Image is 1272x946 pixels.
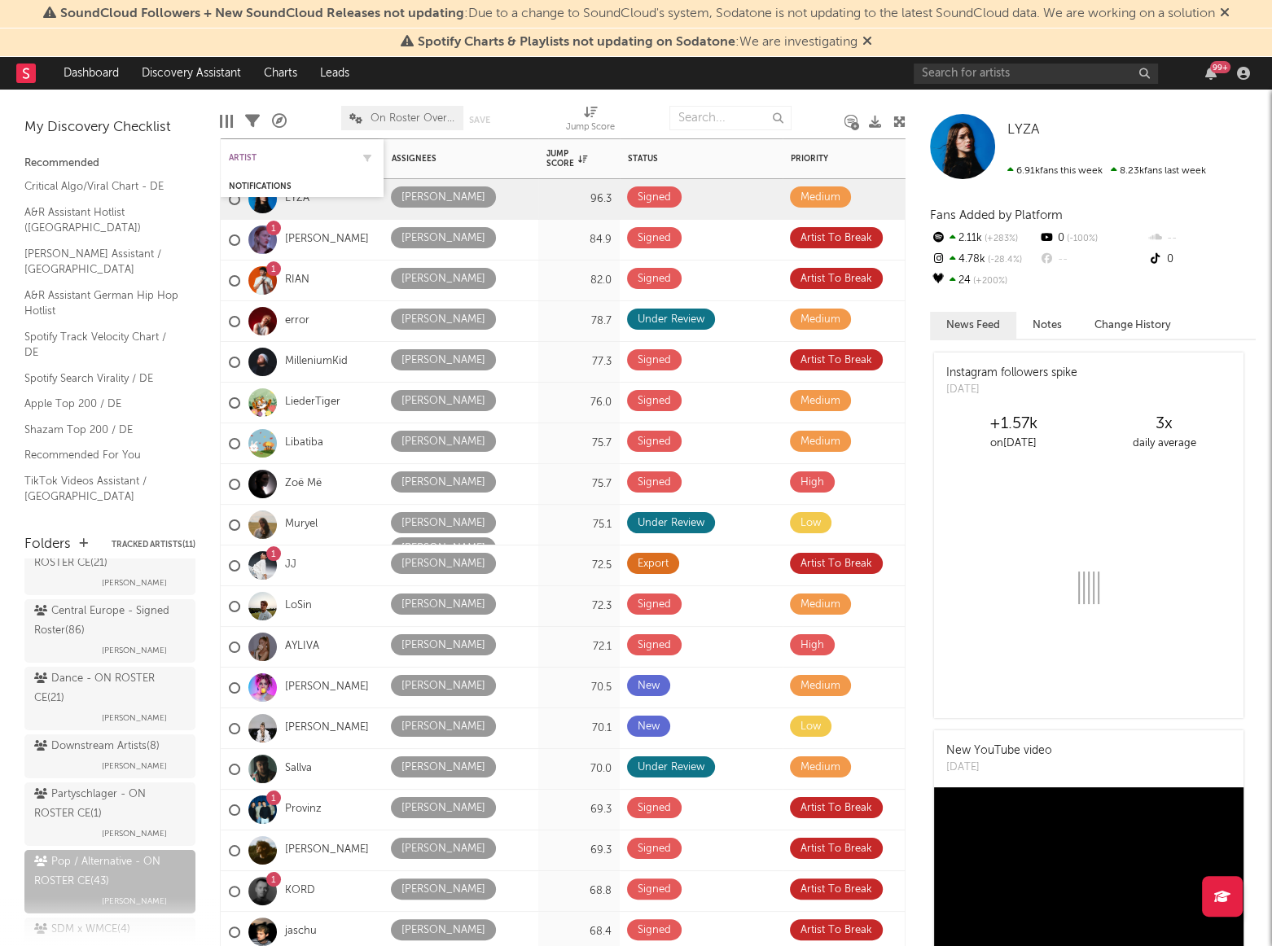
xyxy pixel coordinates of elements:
div: 70.5 [546,678,612,698]
button: News Feed [930,312,1016,339]
a: [PERSON_NAME] [285,681,369,694]
div: Medium [800,310,840,330]
div: [PERSON_NAME] [401,921,485,940]
div: [PERSON_NAME] [401,310,485,330]
div: SDM x WMCE ( 4 ) [34,920,130,939]
div: [PERSON_NAME] [401,351,485,370]
div: Notifications [229,182,351,191]
div: Signed [638,229,671,248]
a: LoSin [285,599,312,613]
a: Critical Algo/Viral Chart - DE [24,177,179,195]
a: LYZA [285,192,309,206]
div: Export [638,554,669,574]
div: 77.3 [546,353,612,372]
div: Artist To Break [800,799,872,818]
div: 0 [1147,249,1256,270]
div: [PERSON_NAME] [401,636,485,655]
div: Under Review [638,310,704,330]
div: 2.11k [930,228,1038,249]
div: 84.9 [546,230,612,250]
div: Medium [800,677,840,696]
div: Signed [638,473,671,493]
div: Pop / Alternative - ON ROSTER CE ( 43 ) [34,852,182,891]
span: Fans Added by Platform [930,209,1063,221]
div: 24 [930,270,1038,291]
div: 70.1 [546,719,612,738]
span: Dismiss [862,36,872,49]
div: [PERSON_NAME] [401,229,485,248]
div: Low [800,514,821,533]
div: Medium [800,758,840,777]
a: Libatiba [285,436,323,450]
div: 75.1 [546,515,612,535]
input: Search for artists [914,64,1158,84]
div: High [800,473,824,493]
div: Artist To Break [800,921,872,940]
div: on [DATE] [938,434,1089,453]
a: AYLIVA [285,640,319,654]
span: LYZA [1007,123,1039,137]
div: Signed [638,799,671,818]
button: Notes [1016,312,1078,339]
a: A&R Assistant German Hip Hop Hotlist [24,287,179,320]
div: My Discovery Checklist [24,118,195,138]
div: Partyschlager - ON ROSTER CE ( 1 ) [34,785,182,824]
div: [PERSON_NAME] [401,392,485,411]
div: -- [1147,228,1256,249]
div: 76.0 [546,393,612,413]
div: Jump Score [566,98,615,145]
div: 72.3 [546,597,612,616]
div: [DATE] [946,382,1077,398]
button: Filter by Artist [359,150,375,166]
span: On Roster Overview [371,113,455,124]
div: 78.7 [546,312,612,331]
div: Jump Score [546,149,587,169]
div: New YouTube video [946,742,1052,760]
div: [PERSON_NAME] [401,269,485,289]
div: Medium [800,595,840,615]
span: 8.23k fans last week [1007,166,1206,176]
div: 69.3 [546,841,612,861]
div: Medium [800,432,840,452]
div: [PERSON_NAME] [401,758,485,777]
span: [PERSON_NAME] [102,891,167,911]
button: Save [469,116,490,125]
div: Dance - ON ROSTER CE ( 21 ) [34,669,182,708]
div: Under Review [638,514,704,533]
a: A&R Assistant Hotlist ([GEOGRAPHIC_DATA]) [24,204,179,237]
div: Artist To Break [800,839,872,859]
a: Atlantic / HipHop - ON ROSTER CE(21)[PERSON_NAME] [24,532,195,595]
div: Folders [24,535,71,554]
a: Dance - ON ROSTER CE(21)[PERSON_NAME] [24,667,195,730]
div: Signed [638,188,671,208]
a: [PERSON_NAME] [285,721,369,735]
div: [PERSON_NAME] [401,514,485,533]
span: [PERSON_NAME] [102,824,167,843]
div: Signed [638,921,671,940]
a: Central Europe - Signed Roster(86)[PERSON_NAME] [24,599,195,663]
a: Spotify Search Virality / DE [24,370,179,388]
button: 99+ [1205,67,1217,80]
a: Muryel [285,518,318,532]
div: Jump Score [566,118,615,138]
div: Assignees [392,154,506,164]
div: Artist To Break [800,269,872,289]
button: Tracked Artists(11) [112,541,195,549]
span: [PERSON_NAME] [102,641,167,660]
a: Zoë Më [285,477,322,491]
div: Priority [791,154,856,164]
span: [PERSON_NAME] [102,756,167,776]
span: -28.4 % [985,256,1022,265]
div: [PERSON_NAME] [401,839,485,859]
a: [PERSON_NAME] [285,233,369,247]
span: Spotify Charts & Playlists not updating on Sodatone [418,36,735,49]
a: Leads [309,57,361,90]
div: Edit Columns [220,98,233,145]
span: : Due to a change to SoundCloud's system, Sodatone is not updating to the latest SoundCloud data.... [60,7,1215,20]
span: : We are investigating [418,36,858,49]
span: -100 % [1064,234,1098,243]
div: [PERSON_NAME] [401,432,485,452]
button: Change History [1078,312,1187,339]
div: 68.8 [546,882,612,901]
div: 75.7 [546,475,612,494]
